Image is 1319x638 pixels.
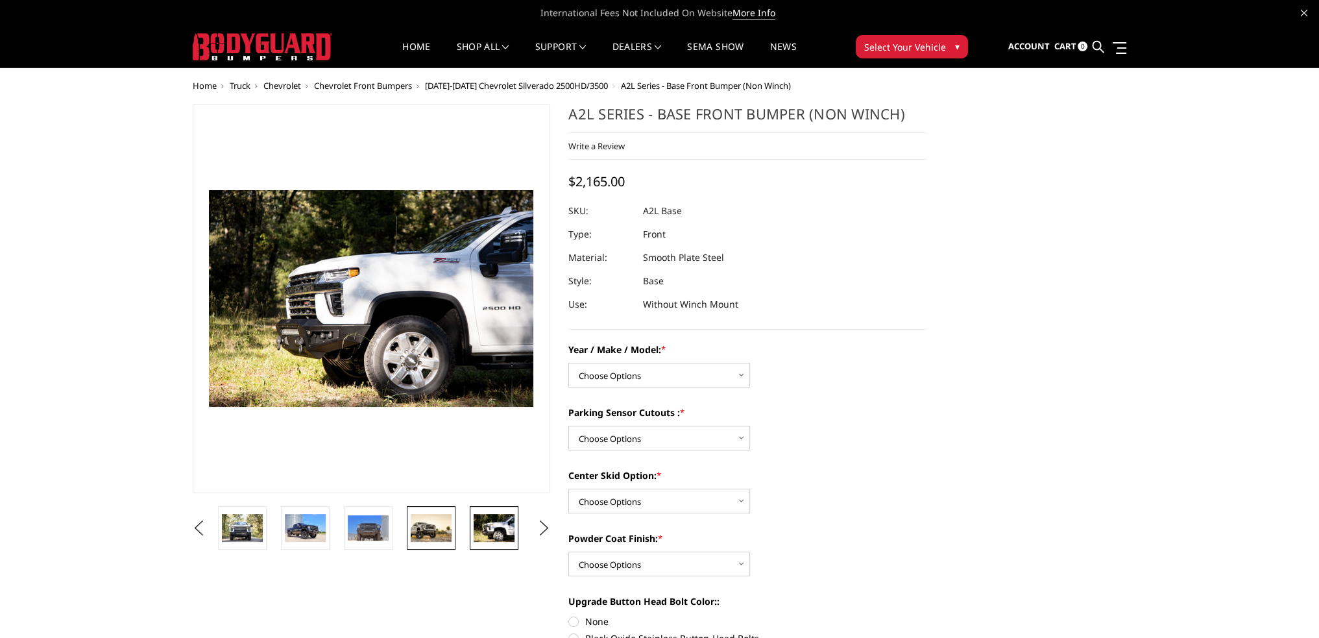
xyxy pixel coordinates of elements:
[285,514,326,541] img: 2020 GMC HD - Available in single light bar configuration only
[769,42,796,67] a: News
[568,532,926,545] label: Powder Coat Finish:
[1008,29,1049,64] a: Account
[621,80,791,92] span: A2L Series - Base Front Bumper (Non Winch)
[568,406,926,419] label: Parking Sensor Cutouts :
[568,343,926,356] label: Year / Make / Model:
[568,246,633,269] dt: Material:
[1054,40,1076,52] span: Cart
[568,173,625,190] span: $2,165.00
[535,42,587,67] a: Support
[348,515,389,541] img: 2020 GMC HD -Available in single light bar configuration only
[568,269,633,293] dt: Style:
[643,246,724,269] dd: Smooth Plate Steel
[568,595,926,608] label: Upgrade Button Head Bolt Color::
[955,40,960,53] span: ▾
[568,199,633,223] dt: SKU:
[457,42,509,67] a: shop all
[193,33,332,60] img: BODYGUARD BUMPERS
[425,80,608,92] a: [DATE]-[DATE] Chevrolet Silverado 2500HD/3500
[643,269,664,293] dd: Base
[1078,42,1087,51] span: 0
[568,104,926,133] h1: A2L Series - Base Front Bumper (Non Winch)
[230,80,250,92] a: Truck
[643,293,738,316] dd: Without Winch Mount
[568,140,625,152] a: Write a Review
[568,293,633,316] dt: Use:
[643,199,682,223] dd: A2L Base
[314,80,412,92] a: Chevrolet Front Bumpers
[612,42,662,67] a: Dealers
[568,615,926,628] label: None
[732,6,775,19] a: More Info
[687,42,744,67] a: SEMA Show
[568,223,633,246] dt: Type:
[643,223,666,246] dd: Front
[534,519,553,538] button: Next
[1008,40,1049,52] span: Account
[193,104,551,493] a: A2L Series - Base Front Bumper (Non Winch)
[402,42,430,67] a: Home
[474,514,514,541] img: 2020 Chevrolet HD - Compatible with block heater connection
[1054,29,1087,64] a: Cart 0
[189,519,209,538] button: Previous
[856,35,968,58] button: Select Your Vehicle
[864,40,946,54] span: Select Your Vehicle
[222,514,263,541] img: 2020 Chevrolet HD - Available in single light bar configuration only
[263,80,301,92] a: Chevrolet
[193,80,217,92] a: Home
[568,469,926,482] label: Center Skid Option:
[411,514,452,542] img: 2019 GMC 1500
